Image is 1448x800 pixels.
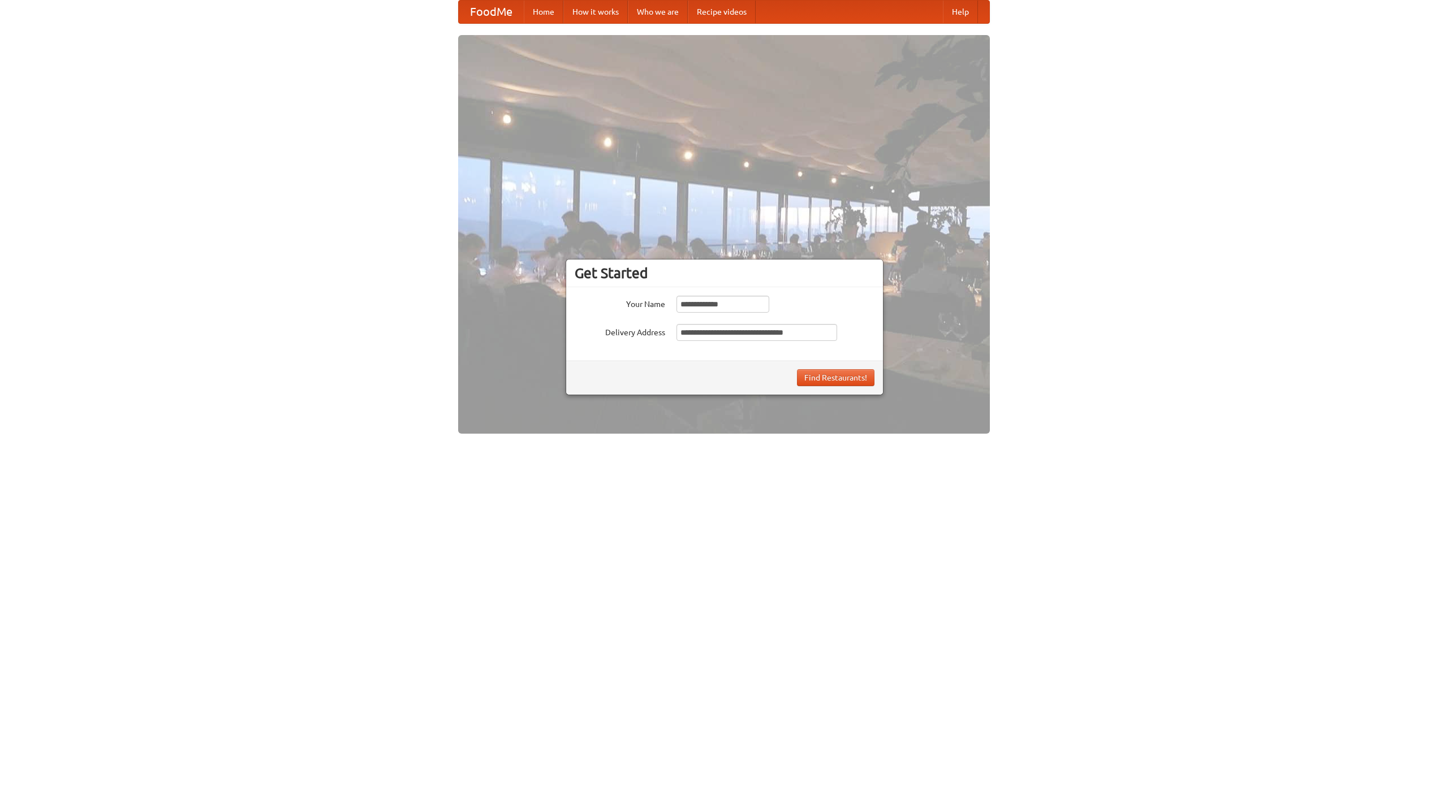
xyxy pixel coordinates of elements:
a: Recipe videos [688,1,756,23]
a: Home [524,1,563,23]
a: FoodMe [459,1,524,23]
h3: Get Started [575,265,874,282]
a: How it works [563,1,628,23]
label: Delivery Address [575,324,665,338]
a: Help [943,1,978,23]
a: Who we are [628,1,688,23]
button: Find Restaurants! [797,369,874,386]
label: Your Name [575,296,665,310]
